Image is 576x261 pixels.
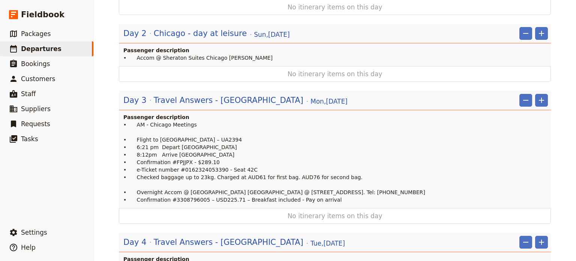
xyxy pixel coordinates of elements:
[154,28,247,39] span: Chicago - day at leisure
[254,30,289,39] span: Sun , [DATE]
[21,60,50,68] span: Bookings
[519,94,532,107] button: Remove
[21,105,51,113] span: Suppliers
[535,27,548,40] button: Add
[21,90,36,98] span: Staff
[123,95,348,106] button: Edit day information
[123,237,345,248] button: Edit day information
[123,237,147,248] span: Day 4
[154,237,303,248] span: Travel Answers - [GEOGRAPHIC_DATA]
[123,113,548,121] h4: Passenger description
[21,30,51,38] span: Packages
[21,229,47,236] span: Settings
[21,120,50,128] span: Requests
[310,97,348,106] span: Mon , [DATE]
[143,3,526,12] span: No itinerary items on this day
[21,135,38,143] span: Tasks
[519,236,532,249] button: Remove
[143,69,526,78] span: No itinerary items on this day
[21,244,36,251] span: Help
[535,236,548,249] button: Add
[154,95,303,106] span: Travel Answers - [GEOGRAPHIC_DATA]
[21,45,61,53] span: Departures
[310,239,345,248] span: Tue , [DATE]
[143,211,526,220] span: No itinerary items on this day
[21,75,55,83] span: Customers
[123,28,290,39] button: Edit day information
[21,9,64,20] span: Fieldbook
[123,54,548,62] p: • Accom @ Sheraton Suites Chicago [PERSON_NAME]
[519,27,532,40] button: Remove
[123,121,548,204] p: • AM - Chicago Meetings • Flight to [GEOGRAPHIC_DATA] – UA2394 • 6:21 pm Depart [GEOGRAPHIC_DATA]...
[535,94,548,107] button: Add
[123,28,147,39] span: Day 2
[123,47,548,54] h4: Passenger description
[123,95,147,106] span: Day 3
